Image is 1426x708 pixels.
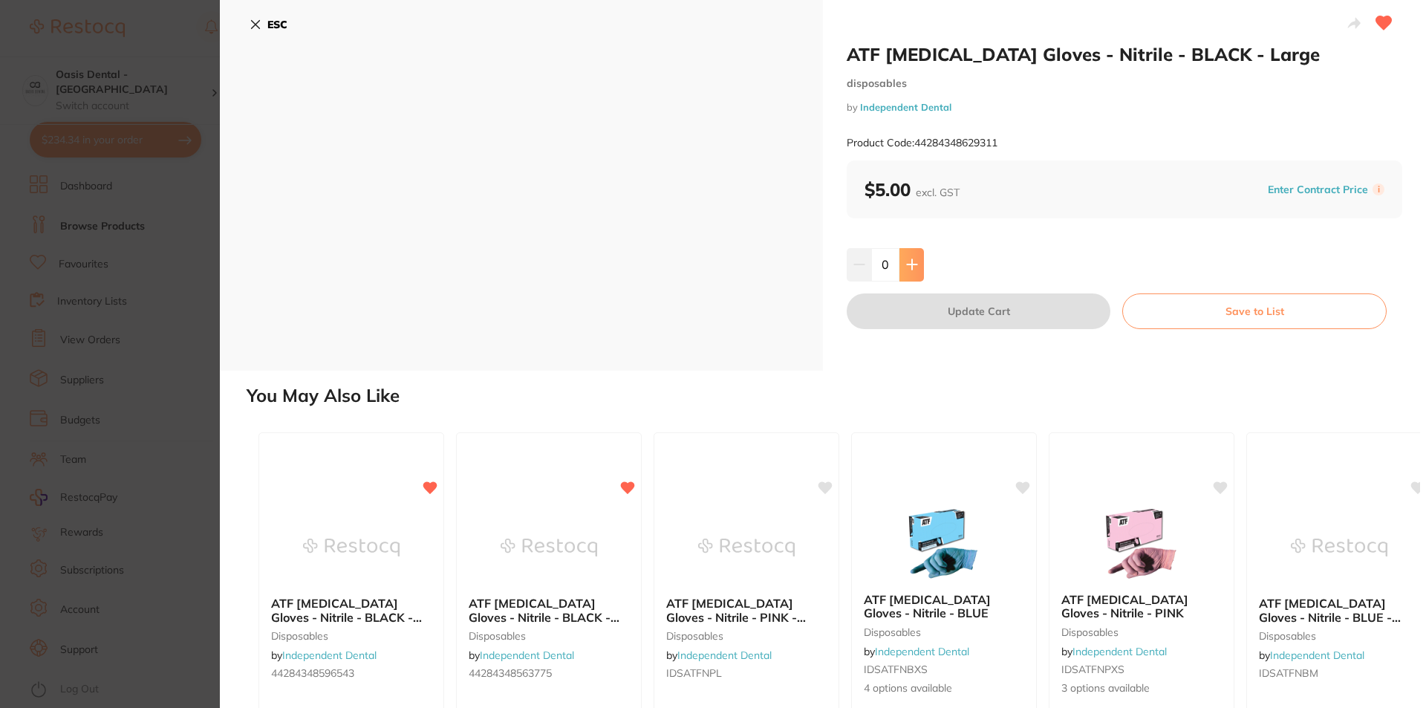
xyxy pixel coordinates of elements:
small: disposables [864,626,1024,638]
button: Update Cart [847,293,1110,329]
span: 3 options available [1061,681,1222,696]
small: IDSATFNBM [1259,667,1419,679]
b: ATF Dental Examination Gloves - Nitrile - BLUE - Medium [1259,597,1419,624]
img: ATF Dental Examination Gloves - Nitrile - BLACK - Small [501,510,597,585]
small: Product Code: 44284348629311 [847,137,997,149]
a: Independent Dental [677,649,772,662]
small: disposables [666,630,827,642]
small: IDSATFNPL [666,667,827,679]
small: disposables [847,77,1402,90]
b: ESC [267,18,287,31]
small: IDSATFNPXS [1061,663,1222,675]
a: Independent Dental [875,645,969,658]
h2: You May Also Like [247,386,1420,406]
a: Independent Dental [1072,645,1167,658]
img: ATF Dental Examination Gloves - Nitrile - BLUE - Medium [1291,510,1387,585]
small: disposables [469,630,629,642]
span: by [271,649,377,662]
b: ATF Dental Examination Gloves - Nitrile - BLACK - Small [469,597,629,624]
small: disposables [1259,630,1419,642]
span: by [1061,645,1167,658]
img: ATF Dental Examination Gloves - Nitrile - PINK [1093,507,1190,581]
small: by [847,102,1402,113]
b: ATF Dental Examination Gloves - Nitrile - PINK - Large [666,597,827,624]
button: ESC [250,12,287,37]
span: by [666,649,772,662]
small: IDSATFNBXS [864,663,1024,675]
img: ATF Dental Examination Gloves - Nitrile - BLACK - Medium [303,510,400,585]
span: excl. GST [916,186,960,199]
label: i [1373,184,1384,195]
a: Independent Dental [480,649,574,662]
a: Independent Dental [1270,649,1364,662]
b: ATF Dental Examination Gloves - Nitrile - BLACK - Medium [271,597,432,624]
b: ATF Dental Examination Gloves - Nitrile - PINK [1061,593,1222,620]
button: Save to List [1122,293,1387,329]
a: Independent Dental [860,101,951,113]
img: ATF Dental Examination Gloves - Nitrile - BLUE [896,507,992,581]
span: by [864,645,969,658]
span: by [469,649,574,662]
span: 4 options available [864,681,1024,696]
button: Enter Contract Price [1263,183,1373,197]
b: $5.00 [865,178,960,201]
small: 44284348563775 [469,667,629,679]
a: Independent Dental [282,649,377,662]
small: disposables [271,630,432,642]
h2: ATF [MEDICAL_DATA] Gloves - Nitrile - BLACK - Large [847,43,1402,65]
small: disposables [1061,626,1222,638]
small: 44284348596543 [271,667,432,679]
span: by [1259,649,1364,662]
b: ATF Dental Examination Gloves - Nitrile - BLUE [864,593,1024,620]
img: ATF Dental Examination Gloves - Nitrile - PINK - Large [698,510,795,585]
